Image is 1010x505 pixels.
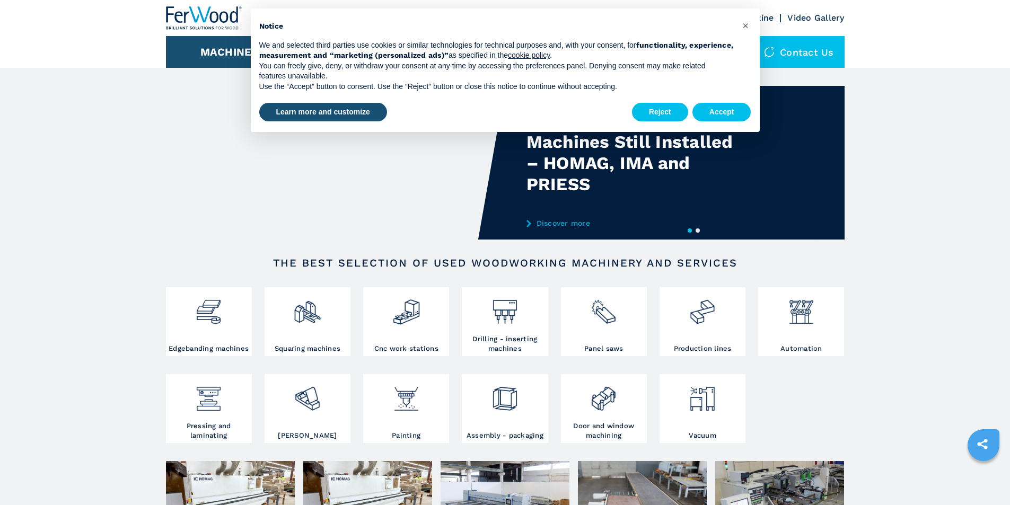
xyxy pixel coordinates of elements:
img: automazione.png [787,290,815,326]
img: verniciatura_1.png [392,377,420,413]
h3: Drilling - inserting machines [464,334,545,353]
img: sezionatrici_2.png [590,290,618,326]
h3: Vacuum [689,431,716,440]
img: Contact us [764,47,775,57]
strong: functionality, experience, measurement and “marketing (personalized ads)” [259,41,734,60]
a: Door and window machining [561,374,647,443]
a: Production lines [660,287,745,356]
h3: Assembly - packaging [467,431,543,440]
p: You can freely give, deny, or withdraw your consent at any time by accessing the preferences pane... [259,61,734,82]
h3: Edgebanding machines [169,344,249,353]
a: Vacuum [660,374,745,443]
img: centro_di_lavoro_cnc_2.png [392,290,420,326]
a: Assembly - packaging [462,374,548,443]
h3: Squaring machines [275,344,340,353]
h3: Painting [392,431,420,440]
a: Pressing and laminating [166,374,252,443]
img: squadratrici_2.png [293,290,321,326]
a: Video Gallery [787,13,844,23]
img: lavorazione_porte_finestre_2.png [590,377,618,413]
h3: [PERSON_NAME] [278,431,337,440]
button: 2 [696,228,700,233]
button: Learn more and customize [259,103,387,122]
h3: Production lines [674,344,732,353]
a: Automation [758,287,844,356]
p: Use the “Accept” button to consent. Use the “Reject” button or close this notice to continue with... [259,82,734,92]
h3: Door and window machining [564,421,644,440]
img: aspirazione_1.png [688,377,716,413]
img: levigatrici_2.png [293,377,321,413]
a: cookie policy [508,51,550,59]
img: pressa-strettoia.png [195,377,223,413]
img: montaggio_imballaggio_2.png [491,377,519,413]
button: Close this notice [737,17,754,34]
a: Panel saws [561,287,647,356]
a: Painting [363,374,449,443]
h2: Notice [259,21,734,32]
a: Drilling - inserting machines [462,287,548,356]
a: Squaring machines [265,287,350,356]
p: We and selected third parties use cookies or similar technologies for technical purposes and, wit... [259,40,734,61]
a: Edgebanding machines [166,287,252,356]
iframe: Chat [965,457,1002,497]
video: Your browser does not support the video tag. [166,86,505,240]
h3: Cnc work stations [374,344,438,353]
img: Ferwood [166,6,242,30]
button: Machines [200,46,259,58]
h3: Automation [780,344,822,353]
a: Discover more [526,219,734,227]
h2: The best selection of used woodworking machinery and services [200,256,811,269]
button: 1 [688,228,692,233]
div: Contact us [753,36,845,68]
button: Reject [632,103,688,122]
img: foratrici_inseritrici_2.png [491,290,519,326]
img: linee_di_produzione_2.png [688,290,716,326]
button: Accept [692,103,751,122]
img: bordatrici_1.png [195,290,223,326]
h3: Pressing and laminating [169,421,249,440]
a: sharethis [969,431,996,457]
a: [PERSON_NAME] [265,374,350,443]
h3: Panel saws [584,344,623,353]
span: × [742,19,749,32]
a: Cnc work stations [363,287,449,356]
